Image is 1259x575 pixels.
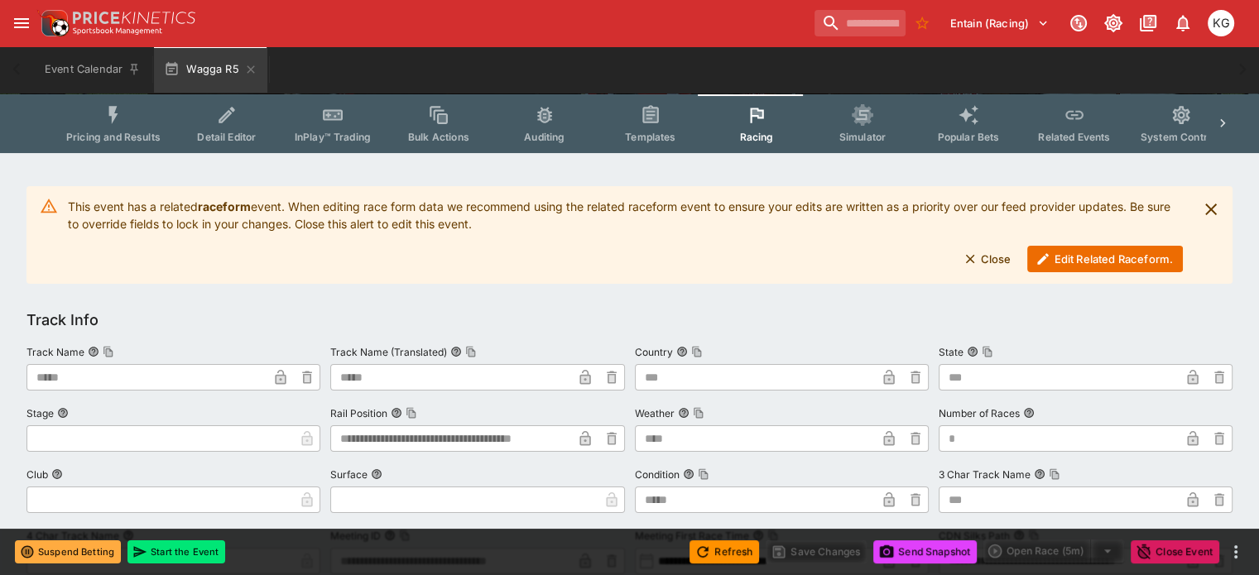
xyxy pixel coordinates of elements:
button: ConditionCopy To Clipboard [683,468,694,480]
button: Club [51,468,63,480]
button: Kevin Gutschlag [1203,5,1239,41]
p: 3 Char Track Name [939,467,1031,482]
strong: raceform [198,199,251,213]
span: Detail Editor [197,131,256,143]
button: Wagga R5 [154,46,267,93]
button: Event Calendar [35,46,151,93]
button: Documentation [1133,8,1163,38]
button: WeatherCopy To Clipboard [678,407,690,419]
span: Templates [625,131,675,143]
button: Send Snapshot [873,540,977,563]
p: Club [26,467,48,482]
img: PriceKinetics [73,12,195,24]
span: Racing [739,131,773,143]
p: Stage [26,406,54,420]
button: Copy To Clipboard [465,346,477,357]
span: Pricing and Results [66,131,161,143]
span: Bulk Actions [408,131,469,143]
button: Copy To Clipboard [406,407,417,419]
p: Weather [635,406,675,420]
p: Rail Position [330,406,387,420]
div: This event has a related event. When editing race form data we recommend using the related racefo... [68,191,1183,279]
p: Surface [330,467,368,482]
button: Refresh [690,540,759,563]
button: Copy To Clipboard [691,346,703,357]
button: Suspend Betting [15,540,121,563]
button: Copy To Clipboard [982,346,993,357]
button: Number of Races [1023,407,1035,419]
button: Stage [57,407,69,419]
div: Event type filters [53,94,1206,153]
span: Auditing [524,131,565,143]
button: open drawer [7,8,36,38]
button: more [1226,542,1246,562]
button: Copy To Clipboard [103,346,114,357]
p: Track Name [26,345,84,359]
button: Rail PositionCopy To Clipboard [391,407,402,419]
button: close [1196,194,1226,224]
button: CountryCopy To Clipboard [676,346,688,357]
button: Copy To Clipboard [1049,468,1060,480]
button: Copy To Clipboard [698,468,709,480]
button: Close [954,246,1021,272]
div: Kevin Gutschlag [1208,10,1234,36]
button: Track NameCopy To Clipboard [88,346,99,357]
button: StateCopy To Clipboard [967,346,978,357]
span: Popular Bets [937,131,999,143]
button: Select Tenant [940,10,1059,36]
img: PriceKinetics Logo [36,7,70,40]
button: No Bookmarks [909,10,935,36]
span: Simulator [839,131,886,143]
span: InPlay™ Trading [295,131,371,143]
input: search [815,10,906,36]
div: split button [983,539,1124,563]
button: Connected to PK [1064,8,1093,38]
span: Related Events [1038,131,1110,143]
button: Toggle light/dark mode [1098,8,1128,38]
button: Close Event [1131,540,1219,563]
p: State [939,345,963,359]
button: Notifications [1168,8,1198,38]
button: Track Name (Translated)Copy To Clipboard [450,346,462,357]
button: 3 Char Track NameCopy To Clipboard [1034,468,1045,480]
p: Condition [635,467,680,482]
h5: Track Info [26,310,99,329]
span: System Controls [1141,131,1222,143]
p: Track Name (Translated) [330,345,447,359]
button: Edit Related Raceform. [1027,246,1183,272]
button: Copy To Clipboard [693,407,704,419]
img: Sportsbook Management [73,27,162,35]
p: Country [635,345,673,359]
p: Number of Races [939,406,1020,420]
button: Start the Event [127,540,225,563]
button: Surface [371,468,382,480]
